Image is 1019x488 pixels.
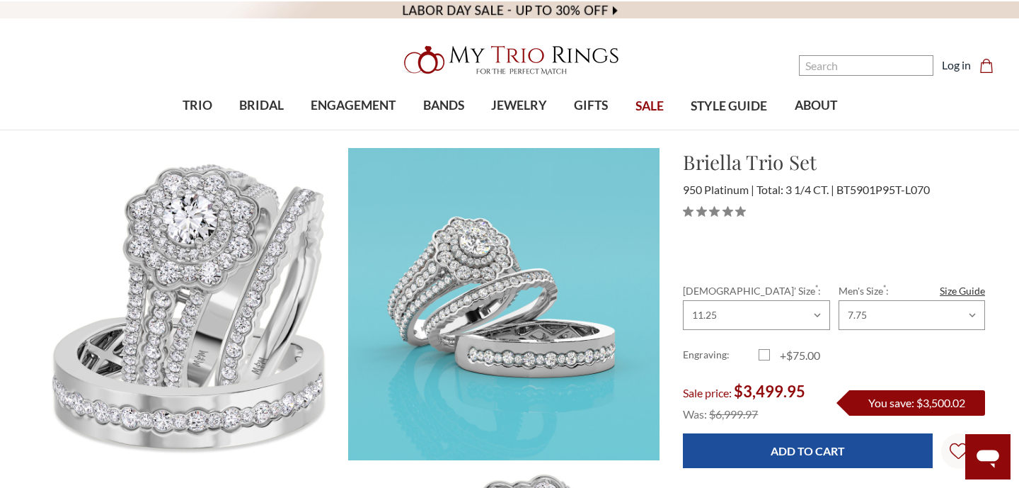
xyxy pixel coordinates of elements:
[346,129,360,130] button: submenu toggle
[839,283,985,298] label: Men's Size :
[423,96,464,115] span: BANDS
[190,129,205,130] button: submenu toggle
[437,129,451,130] button: submenu toggle
[574,96,608,115] span: GIFTS
[868,396,965,409] span: You save: $3,500.02
[709,407,758,421] span: $6,999.97
[759,347,834,364] label: +$75.00
[979,59,994,73] svg: cart.cart_preview
[297,83,409,129] a: ENGAGEMENT
[683,407,707,421] span: Was:
[239,96,284,115] span: BRIDAL
[348,148,660,460] img: Photo of Briella 3 1/4 ct tw. Lab Grown Round Solitaire Trio Set P95T Platinum Gold [BT5901P-L070]
[836,183,930,196] span: BT5901P95T-L070
[296,38,724,83] a: My Trio Rings
[799,55,933,76] input: Search and use arrows or TAB to navigate results
[491,96,547,115] span: JEWELRY
[635,97,664,115] span: SALE
[512,129,526,130] button: submenu toggle
[756,183,834,196] span: Total: 3 1/4 CT.
[183,96,212,115] span: TRIO
[734,382,805,401] span: $3,499.95
[940,283,985,298] a: Size Guide
[478,83,560,129] a: JEWELRY
[254,129,268,130] button: submenu toggle
[35,148,347,460] img: Photo of Briella 3 1/4 ct tw. Lab Grown Round Solitaire Trio Set P95T Platinum Gold [BT5901P-L070]
[683,347,759,364] label: Engraving:
[168,83,225,129] a: TRIO
[226,83,297,129] a: BRIDAL
[691,97,767,115] span: STYLE GUIDE
[941,433,977,469] a: Wish Lists
[683,147,985,177] h1: Briella Trio Set
[311,96,396,115] span: ENGAGEMENT
[683,183,754,196] span: 950 Platinum
[622,84,677,130] a: SALE
[942,57,971,74] a: Log in
[584,129,598,130] button: submenu toggle
[683,386,732,399] span: Sale price:
[409,83,477,129] a: BANDS
[677,84,781,130] a: STYLE GUIDE
[683,433,932,468] input: Add to Cart
[560,83,621,129] a: GIFTS
[979,57,1002,74] a: Cart with 0 items
[683,283,829,298] label: [DEMOGRAPHIC_DATA]' Size :
[396,38,623,83] img: My Trio Rings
